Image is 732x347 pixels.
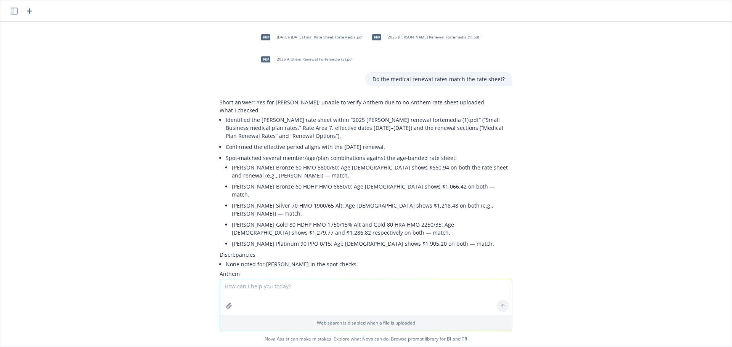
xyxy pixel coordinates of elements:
[226,141,512,152] li: Confirmed the effective period aligns with the [DATE] renewal.
[225,320,507,326] p: Web search is disabled when a file is uploaded
[232,200,512,219] li: [PERSON_NAME] Silver 70 HMO 1900/65 Alt: Age [DEMOGRAPHIC_DATA] shows $1,218.48 on both (e.g., [P...
[232,181,512,200] li: [PERSON_NAME] Bronze 60 HDHP HMO 6650/0: Age [DEMOGRAPHIC_DATA] shows $1,066.42 on both — match.
[220,251,512,259] p: Discrepancies
[3,331,729,347] span: Nova Assist can make mistakes. Explore what Nova can do: Browse prompt library for and
[261,56,270,62] span: pdf
[372,75,505,83] p: Do the medical renewal rates match the rate sheet?
[226,278,512,297] li: The Anthem file appears to be a renewal selection form with rates. I don’t see an Anthem age-band...
[261,34,270,40] span: pdf
[220,98,512,106] p: Short answer: Yes for [PERSON_NAME]; unable to verify Anthem due to no Anthem rate sheet uploaded.
[256,28,364,47] div: pdf[DATE]- [DATE] Final Rate Sheet ForteMedia.pdf
[226,152,512,251] li: Spot-matched several member/age/plan combinations against the age-banded rate sheet:
[232,238,512,249] li: [PERSON_NAME] Platinum 90 PPO 0/15: Age [DEMOGRAPHIC_DATA] shows $1,905.20 on both — match.
[277,57,353,62] span: 2025 Anthem Renewal Fortemedia (3).pdf
[462,336,467,342] a: TR
[232,162,512,181] li: [PERSON_NAME] Bronze 60 HMO 5800/60: Age [DEMOGRAPHIC_DATA] shows $660.94 on both the rate sheet ...
[226,114,512,141] li: Identified the [PERSON_NAME] rate sheet within “2025 [PERSON_NAME] renewal fortemedia (1).pdf” (“...
[367,28,481,47] div: pdf2025 [PERSON_NAME] Renewal Fortemedia (1).pdf
[447,336,451,342] a: BI
[277,35,363,40] span: [DATE]- [DATE] Final Rate Sheet ForteMedia.pdf
[220,270,512,278] p: Anthem
[220,106,512,114] p: What I checked
[256,50,354,69] div: pdf2025 Anthem Renewal Fortemedia (3).pdf
[388,35,479,40] span: 2025 [PERSON_NAME] Renewal Fortemedia (1).pdf
[226,259,512,270] li: None noted for [PERSON_NAME] in the spot checks.
[232,219,512,238] li: [PERSON_NAME] Gold 80 HDHP HMO 1750/15% Alt and Gold 80 HRA HMO 2250/35: Age [DEMOGRAPHIC_DATA] s...
[372,34,381,40] span: pdf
